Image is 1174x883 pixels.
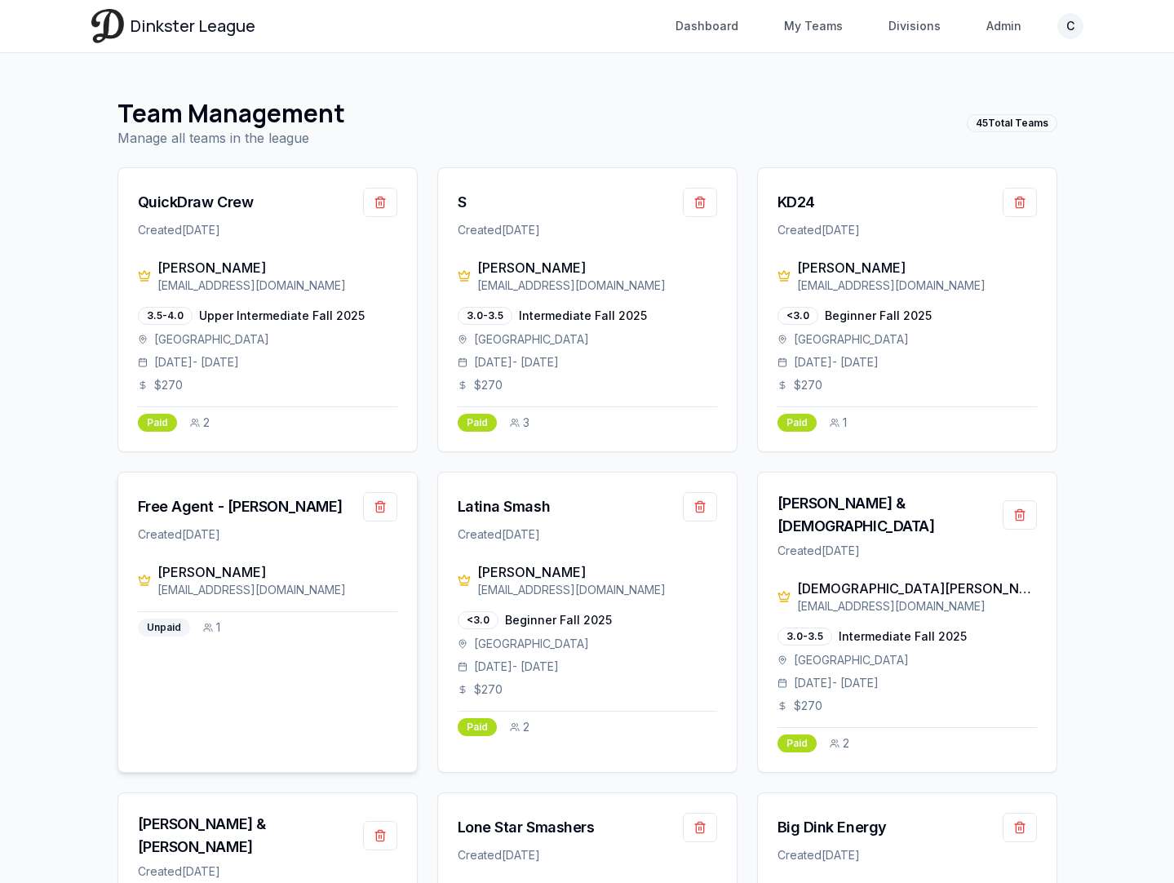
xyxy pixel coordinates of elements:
span: Beginner Fall 2025 [505,612,612,628]
a: [PERSON_NAME] & [PERSON_NAME] [138,813,363,859]
a: S [458,191,467,214]
a: Big Dink Energy [777,816,887,839]
span: [GEOGRAPHIC_DATA] [474,636,589,652]
div: 45 Total Teams [967,114,1057,132]
span: Beginner Fall 2025 [825,308,932,324]
span: [DATE] - [DATE] [154,354,239,371]
div: $ 270 [138,377,397,393]
div: [EMAIL_ADDRESS][DOMAIN_NAME] [157,277,397,294]
div: Created [DATE] [138,222,397,238]
a: QuickDraw Crew [138,191,254,214]
div: Created [DATE] [777,543,1037,559]
a: Free Agent - [PERSON_NAME] [138,495,343,518]
span: [DATE] - [DATE] [474,354,559,371]
div: [PERSON_NAME] [157,258,397,277]
div: Paid [138,414,177,432]
div: [PERSON_NAME] [797,258,1037,277]
span: Dinkster League [131,15,255,38]
div: Unpaid [138,619,190,637]
div: 2 [190,415,210,431]
span: [DATE] - [DATE] [474,659,559,675]
span: [GEOGRAPHIC_DATA] [154,331,269,348]
a: My Teams [774,11,853,41]
span: Upper Intermediate Fall 2025 [199,308,365,324]
div: $ 270 [458,681,717,698]
div: Paid [777,734,817,752]
div: 1 [830,415,847,431]
button: C [1057,13,1083,39]
div: <3.0 [458,611,498,629]
span: [DATE] - [DATE] [794,675,879,691]
a: [PERSON_NAME] & [DEMOGRAPHIC_DATA] [777,492,1003,538]
span: Intermediate Fall 2025 [519,308,647,324]
div: Created [DATE] [458,847,717,863]
div: [PERSON_NAME] [477,258,717,277]
div: Created [DATE] [138,863,397,880]
a: Latina Smash [458,495,551,518]
div: $ 270 [458,377,717,393]
div: [EMAIL_ADDRESS][DOMAIN_NAME] [477,277,717,294]
div: Paid [458,718,497,736]
div: 3.5-4.0 [138,307,193,325]
div: [EMAIL_ADDRESS][DOMAIN_NAME] [477,582,717,598]
div: 1 [203,619,220,636]
span: [DATE] - [DATE] [794,354,879,371]
div: $ 270 [777,698,1037,714]
div: Paid [777,414,817,432]
a: Dashboard [666,11,748,41]
div: [DEMOGRAPHIC_DATA][PERSON_NAME] [797,579,1037,598]
div: [PERSON_NAME] [157,562,397,582]
a: KD24 [777,191,815,214]
div: 3 [510,415,529,431]
h1: Team Management [117,99,345,128]
div: [PERSON_NAME] [477,562,717,582]
div: Created [DATE] [777,222,1037,238]
div: Paid [458,414,497,432]
div: [EMAIL_ADDRESS][DOMAIN_NAME] [157,582,397,598]
span: Intermediate Fall 2025 [839,628,967,645]
a: Lone Star Smashers [458,816,595,839]
div: Created [DATE] [777,847,1037,863]
div: <3.0 [777,307,818,325]
div: [EMAIL_ADDRESS][DOMAIN_NAME] [797,598,1037,615]
a: Admin [977,11,1031,41]
span: [GEOGRAPHIC_DATA] [794,652,909,668]
a: Divisions [879,11,950,41]
div: Created [DATE] [458,222,717,238]
a: Dinkster League [91,9,255,42]
div: [EMAIL_ADDRESS][DOMAIN_NAME] [797,277,1037,294]
div: Created [DATE] [138,526,397,543]
span: [GEOGRAPHIC_DATA] [794,331,909,348]
img: Dinkster [91,9,124,42]
span: [GEOGRAPHIC_DATA] [474,331,589,348]
div: 2 [830,735,849,752]
div: 3.0-3.5 [458,307,512,325]
p: Manage all teams in the league [117,128,345,148]
div: 3.0-3.5 [777,628,832,646]
div: $ 270 [777,377,1037,393]
div: 2 [510,719,529,735]
div: Created [DATE] [458,526,717,543]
